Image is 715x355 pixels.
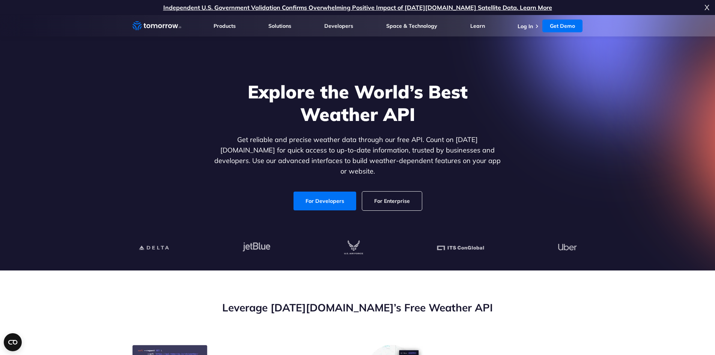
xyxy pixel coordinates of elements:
a: Learn [470,23,485,29]
a: Developers [324,23,353,29]
a: Get Demo [542,20,583,32]
a: For Enterprise [362,192,422,210]
a: Space & Technology [386,23,437,29]
a: Solutions [268,23,291,29]
a: Home link [132,20,181,32]
button: Open CMP widget [4,333,22,351]
a: Independent U.S. Government Validation Confirms Overwhelming Positive Impact of [DATE][DOMAIN_NAM... [163,4,552,11]
a: Log In [518,23,533,30]
a: Products [214,23,236,29]
h2: Leverage [DATE][DOMAIN_NAME]’s Free Weather API [132,301,583,315]
h1: Explore the World’s Best Weather API [213,80,503,125]
a: For Developers [294,192,356,210]
p: Get reliable and precise weather data through our free API. Count on [DATE][DOMAIN_NAME] for quic... [213,134,503,177]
